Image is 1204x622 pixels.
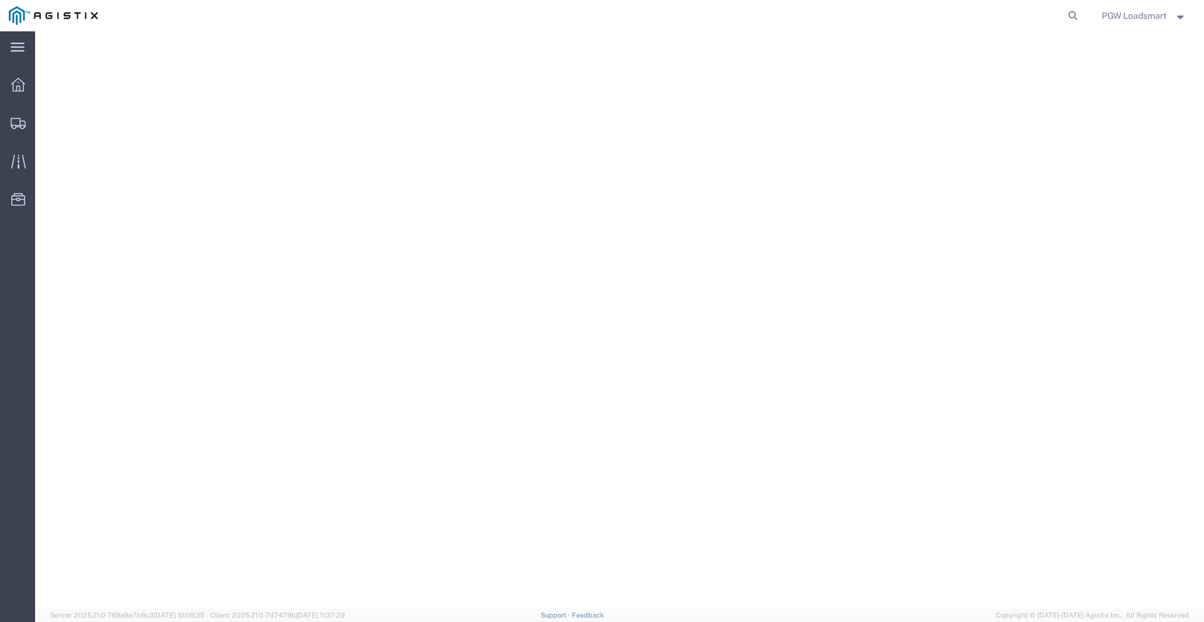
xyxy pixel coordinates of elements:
iframe: FS Legacy Container [35,31,1204,609]
span: [DATE] 10:09:35 [154,611,204,619]
img: logo [9,6,98,25]
span: Server: 2025.21.0-769a9a7b8c3 [50,611,204,619]
span: [DATE] 11:37:29 [296,611,345,619]
span: Client: 2025.21.0-7d7479b [210,611,345,619]
button: PGW Loadsmart [1101,8,1187,23]
a: Feedback [572,611,604,619]
span: PGW Loadsmart [1102,9,1166,23]
span: Copyright © [DATE]-[DATE] Agistix Inc., All Rights Reserved [996,610,1189,621]
a: Support [541,611,572,619]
